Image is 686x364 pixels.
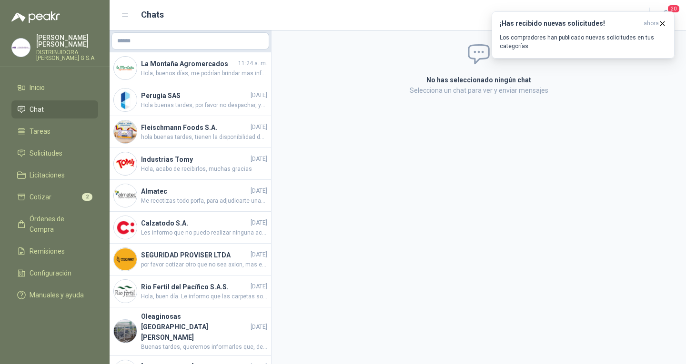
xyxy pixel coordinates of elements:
span: Solicitudes [30,148,62,158]
span: 2 [82,193,92,201]
span: Cotizar [30,192,51,202]
a: Company LogoFleischmann Foods S.A.[DATE]hola buenas tardes, tienen la disponibilidad del botellón... [110,116,271,148]
a: Company LogoIndustrias Tomy[DATE]Hola, acabo de recibirlos, muchas gracias [110,148,271,180]
a: Company LogoCalzatodo S.A.[DATE]Les informo que no puedo realizar ninguna accion puesto que ambas... [110,212,271,244]
span: ahora [644,20,659,28]
h1: Chats [141,8,164,21]
img: Company Logo [12,39,30,57]
button: ¡Has recibido nuevas solicitudes!ahora Los compradores han publicado nuevas solicitudes en tus ca... [492,11,675,59]
a: Company LogoSEGURIDAD PROVISER LTDA[DATE]por favor cotizar otro que no sea axion, mas economico [110,244,271,275]
span: Configuración [30,268,71,278]
a: Manuales y ayuda [11,286,98,304]
h3: ¡Has recibido nuevas solicitudes! [500,20,640,28]
a: Órdenes de Compra [11,210,98,238]
span: Órdenes de Compra [30,214,89,235]
h4: Rio Fertil del Pacífico S.A.S. [141,282,249,292]
span: [DATE] [251,250,267,259]
a: Configuración [11,264,98,282]
h4: Oleaginosas [GEOGRAPHIC_DATA][PERSON_NAME] [141,311,249,343]
span: hola buenas tardes, tienen la disponibilidad del botellón vacío para esta compra? y que marca de ... [141,133,267,142]
a: Tareas [11,122,98,140]
h4: SEGURIDAD PROVISER LTDA [141,250,249,260]
h4: La Montaña Agromercados [141,59,236,69]
img: Company Logo [114,57,137,79]
span: Hola, acabo de recibirlos, muchas gracias [141,165,267,174]
h4: Industrias Tomy [141,154,249,165]
a: Cotizar2 [11,188,98,206]
a: Company LogoPerugia SAS[DATE]Hola buenas tardes, por favor no despachar, ya que se adjudico por e... [110,84,271,116]
span: Remisiones [30,246,65,256]
span: Chat [30,104,44,115]
span: 20 [667,4,680,13]
img: Company Logo [114,152,137,175]
a: Company LogoOleaginosas [GEOGRAPHIC_DATA][PERSON_NAME][DATE]Buenas tardes, queremos informarles q... [110,307,271,356]
p: Selecciona un chat para ver y enviar mensajes [313,85,645,96]
span: [DATE] [251,155,267,164]
img: Company Logo [114,280,137,303]
a: Remisiones [11,242,98,260]
span: Tareas [30,126,50,137]
img: Company Logo [114,320,137,343]
h4: Calzatodo S.A. [141,218,249,228]
a: Company LogoRio Fertil del Pacífico S.A.S.[DATE]Hola, buen día. Le informo que las carpetas son p... [110,275,271,307]
span: Licitaciones [30,170,65,180]
span: [DATE] [251,282,267,291]
span: Les informo que no puedo realizar ninguna accion puesto que ambas solicitudes aparecen como "Desc... [141,228,267,237]
p: Los compradores han publicado nuevas solicitudes en tus categorías. [500,33,666,50]
img: Company Logo [114,248,137,271]
a: Licitaciones [11,166,98,184]
a: Solicitudes [11,144,98,162]
img: Company Logo [114,216,137,239]
a: Company LogoAlmatec[DATE]Me recotizas todo porfa, para adjudicarte unas cosas [110,180,271,212]
span: Hola, buenos días, me podrían brindar mas información respecto a la toalla y el papel higiénico s... [141,69,267,78]
span: 11:24 a. m. [238,59,267,68]
p: [PERSON_NAME] [PERSON_NAME] [36,34,98,48]
span: Inicio [30,82,45,93]
span: Hola, buen día. Le informo que las carpetas son plásticas, tanto las de tamaño oficio como las ta... [141,292,267,301]
h4: Fleischmann Foods S.A. [141,122,249,133]
span: [DATE] [251,323,267,332]
a: Company LogoLa Montaña Agromercados11:24 a. m.Hola, buenos días, me podrían brindar mas informaci... [110,52,271,84]
img: Logo peakr [11,11,60,23]
h2: No has seleccionado ningún chat [313,75,645,85]
p: DISTRIBUIDORA [PERSON_NAME] G S.A [36,49,98,61]
span: Me recotizas todo porfa, para adjudicarte unas cosas [141,197,267,206]
img: Company Logo [114,120,137,143]
img: Company Logo [114,89,137,111]
span: [DATE] [251,91,267,100]
span: [DATE] [251,218,267,227]
span: Buenas tardes, queremos informarles que, debido a un error de digitación, se realizó una solicitu... [141,343,267,352]
a: Chat [11,100,98,118]
span: por favor cotizar otro que no sea axion, mas economico [141,260,267,269]
span: Manuales y ayuda [30,290,84,300]
h4: Perugia SAS [141,90,249,101]
span: [DATE] [251,187,267,196]
button: 20 [657,7,675,24]
img: Company Logo [114,184,137,207]
span: Hola buenas tardes, por favor no despachar, ya que se adjudico por error [141,101,267,110]
a: Inicio [11,79,98,97]
h4: Almatec [141,186,249,197]
span: [DATE] [251,123,267,132]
